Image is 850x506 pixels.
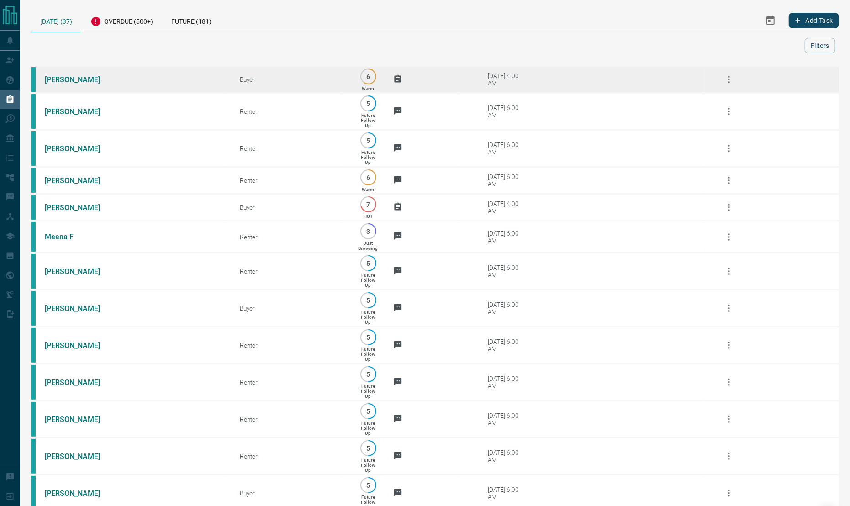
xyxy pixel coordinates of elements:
p: 5 [365,297,372,304]
div: condos.ca [31,67,36,92]
div: Buyer [240,305,343,312]
div: Renter [240,177,343,184]
div: [DATE] 6:00 AM [488,104,527,119]
div: condos.ca [31,131,36,166]
a: [PERSON_NAME] [45,378,113,387]
p: Just Browsing [358,241,378,251]
div: [DATE] 6:00 AM [488,486,527,501]
p: Future Follow Up [361,150,375,165]
div: condos.ca [31,254,36,289]
div: Overdue (500+) [81,9,162,32]
div: Buyer [240,204,343,211]
p: 5 [365,482,372,489]
p: HOT [364,214,373,219]
div: [DATE] 6:00 AM [488,449,527,464]
p: Warm [362,187,374,192]
div: [DATE] 6:00 AM [488,264,527,279]
div: condos.ca [31,328,36,363]
div: [DATE] 6:00 AM [488,375,527,390]
div: [DATE] 4:00 AM [488,200,527,215]
div: [DATE] 6:00 AM [488,173,527,188]
div: condos.ca [31,402,36,437]
a: [PERSON_NAME] [45,176,113,185]
p: Future Follow Up [361,384,375,399]
a: [PERSON_NAME] [45,304,113,313]
p: 5 [365,334,372,341]
div: condos.ca [31,365,36,400]
button: Add Task [789,13,839,28]
div: condos.ca [31,168,36,193]
a: Meena F [45,232,113,241]
div: [DATE] 4:00 AM [488,72,527,87]
a: [PERSON_NAME] [45,489,113,498]
p: 5 [365,100,372,107]
div: Renter [240,145,343,152]
div: Buyer [240,490,343,497]
div: Renter [240,379,343,386]
p: 5 [365,408,372,415]
a: [PERSON_NAME] [45,267,113,276]
p: 5 [365,445,372,452]
div: condos.ca [31,291,36,326]
a: [PERSON_NAME] [45,341,113,350]
div: Renter [240,233,343,241]
div: Renter [240,342,343,349]
div: condos.ca [31,195,36,220]
div: condos.ca [31,94,36,129]
p: 7 [365,201,372,208]
p: Future Follow Up [361,458,375,473]
p: 3 [365,228,372,235]
div: condos.ca [31,222,36,252]
div: [DATE] 6:00 AM [488,412,527,427]
a: [PERSON_NAME] [45,415,113,424]
p: Future Follow Up [361,347,375,362]
a: [PERSON_NAME] [45,452,113,461]
p: Future Follow Up [361,310,375,325]
div: [DATE] 6:00 AM [488,301,527,316]
div: Future (181) [162,9,221,32]
div: [DATE] 6:00 AM [488,141,527,156]
div: Renter [240,453,343,460]
div: condos.ca [31,439,36,474]
button: Filters [805,38,835,53]
div: Renter [240,416,343,423]
div: [DATE] (37) [31,9,81,32]
p: Future Follow Up [361,273,375,288]
p: 5 [365,137,372,144]
p: 5 [365,260,372,267]
p: 6 [365,174,372,181]
a: [PERSON_NAME] [45,75,113,84]
button: Select Date Range [760,10,781,32]
p: 6 [365,73,372,80]
p: Warm [362,86,374,91]
div: Renter [240,268,343,275]
a: [PERSON_NAME] [45,203,113,212]
div: Buyer [240,76,343,83]
p: 5 [365,371,372,378]
div: [DATE] 6:00 AM [488,338,527,353]
a: [PERSON_NAME] [45,107,113,116]
p: Future Follow Up [361,113,375,128]
div: Renter [240,108,343,115]
p: Future Follow Up [361,421,375,436]
a: [PERSON_NAME] [45,144,113,153]
div: [DATE] 6:00 AM [488,230,527,244]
